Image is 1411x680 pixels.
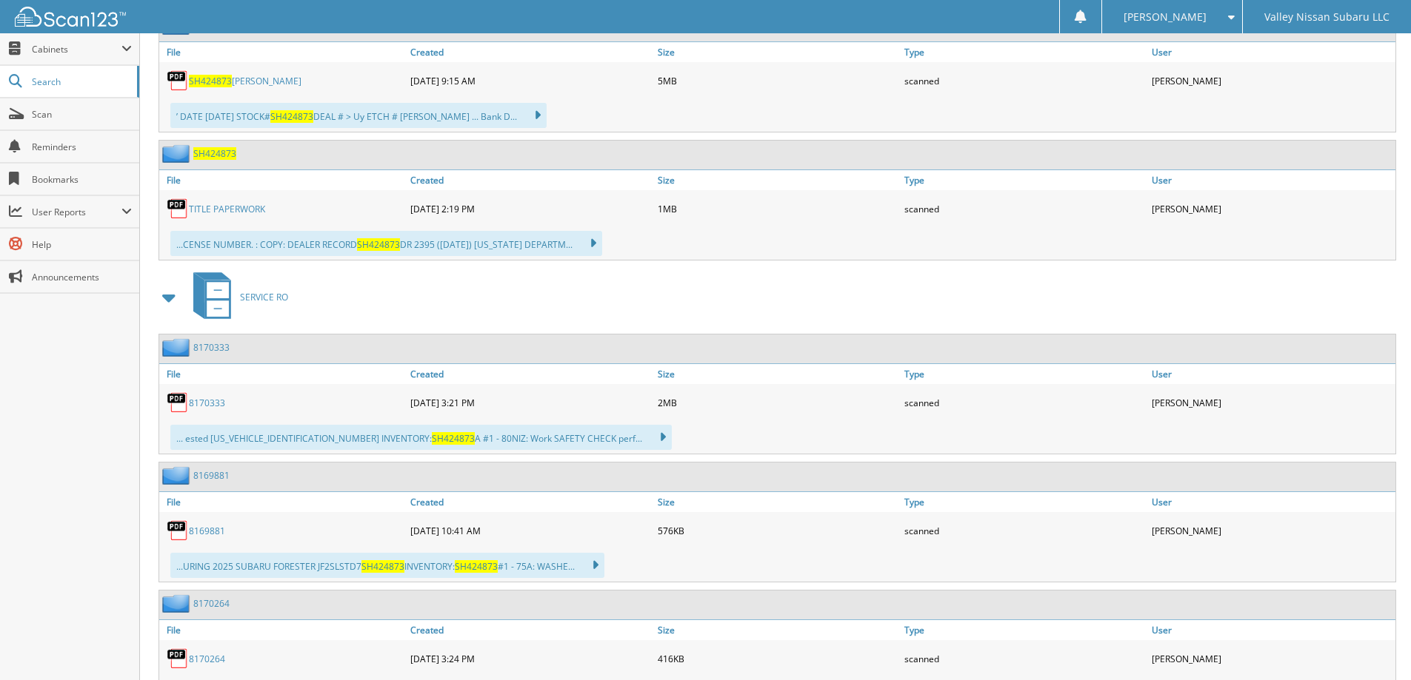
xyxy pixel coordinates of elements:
[32,75,130,88] span: Search
[1124,13,1207,21] span: [PERSON_NAME]
[407,620,654,640] a: Created
[901,66,1148,95] div: scanned
[193,147,236,160] a: SH424873
[407,516,654,545] div: [DATE] 10:41 AM
[170,103,547,128] div: ’ DATE [DATE] STOCK# DEAL # > Uy ETCH # [PERSON_NAME] ... Bank D...
[1148,42,1395,62] a: User
[170,425,672,450] div: ... ested [US_VEHICLE_IDENTIFICATION_NUMBER] INVENTORY: A #1 - 80NIZ: Work SAFETY CHECK perf...
[432,432,475,445] span: SH424873
[901,492,1148,512] a: Type
[32,173,132,186] span: Bookmarks
[1148,620,1395,640] a: User
[189,75,301,87] a: SH424873[PERSON_NAME]
[167,391,189,414] img: PDF.png
[162,338,193,357] img: folder2.png
[170,553,604,578] div: ...URING 2025 SUBARU FORESTER JF2SLSTD7 INVENTORY: #1 - 75A: WASHE...
[407,388,654,417] div: [DATE] 3:21 PM
[357,238,400,251] span: SH424873
[901,170,1148,190] a: Type
[901,42,1148,62] a: Type
[407,194,654,223] div: [DATE] 2:19 PM
[455,560,498,573] span: SH424873
[407,66,654,95] div: [DATE] 9:15 AM
[32,43,121,55] span: Cabinets
[654,194,901,223] div: 1MB
[15,7,126,27] img: scan123-logo-white.svg
[654,492,901,512] a: Size
[189,525,225,537] a: 8169881
[1148,388,1395,417] div: [PERSON_NAME]
[32,108,132,121] span: Scan
[159,364,407,384] a: File
[162,144,193,163] img: folder2.png
[1148,516,1395,545] div: [PERSON_NAME]
[159,492,407,512] a: File
[654,364,901,384] a: Size
[407,492,654,512] a: Created
[901,516,1148,545] div: scanned
[1148,364,1395,384] a: User
[1148,644,1395,673] div: [PERSON_NAME]
[1264,13,1390,21] span: Valley Nissan Subaru LLC
[170,231,602,256] div: ...CENSE NUMBER. : COPY: DEALER RECORD DR 2395 ([DATE]) [US_STATE] DEPARTM...
[1148,66,1395,95] div: [PERSON_NAME]
[32,206,121,218] span: User Reports
[167,647,189,670] img: PDF.png
[654,516,901,545] div: 576KB
[240,291,288,303] span: SERVICE RO
[654,620,901,640] a: Size
[184,268,288,326] a: SERVICE RO
[1148,194,1395,223] div: [PERSON_NAME]
[361,560,404,573] span: SH424873
[901,364,1148,384] a: Type
[654,42,901,62] a: Size
[189,203,265,215] a: TITLE PAPERWORK
[189,397,225,409] a: 8170333
[159,42,407,62] a: File
[407,42,654,62] a: Created
[901,194,1148,223] div: scanned
[32,271,132,283] span: Announcements
[32,141,132,153] span: Reminders
[1148,170,1395,190] a: User
[193,469,230,482] a: 8169881
[901,644,1148,673] div: scanned
[162,466,193,485] img: folder2.png
[189,75,232,87] span: SH424873
[32,238,132,251] span: Help
[407,170,654,190] a: Created
[1337,609,1411,680] iframe: Chat Widget
[193,597,230,610] a: 8170264
[270,110,313,123] span: SH424873
[654,170,901,190] a: Size
[1148,492,1395,512] a: User
[407,364,654,384] a: Created
[654,388,901,417] div: 2MB
[654,66,901,95] div: 5MB
[167,198,189,220] img: PDF.png
[162,594,193,613] img: folder2.png
[189,653,225,665] a: 8170264
[654,644,901,673] div: 416KB
[901,388,1148,417] div: scanned
[167,70,189,92] img: PDF.png
[407,644,654,673] div: [DATE] 3:24 PM
[901,620,1148,640] a: Type
[167,519,189,542] img: PDF.png
[159,170,407,190] a: File
[159,620,407,640] a: File
[193,341,230,354] a: 8170333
